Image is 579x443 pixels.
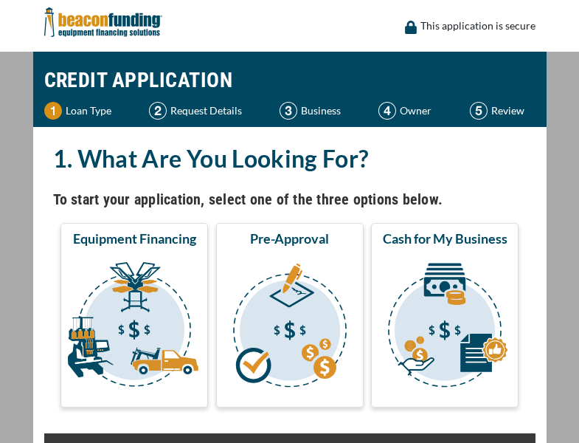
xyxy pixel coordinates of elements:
h4: To start your application, select one of the three options below. [53,187,527,212]
span: Equipment Financing [73,230,196,247]
img: Cash for My Business [374,253,516,401]
img: Pre-Approval [219,253,361,401]
span: Cash for My Business [383,230,507,247]
p: Request Details [170,102,242,120]
button: Pre-Approval [216,223,364,408]
img: Step 1 [44,102,62,120]
button: Cash for My Business [371,223,519,408]
h2: 1. What Are You Looking For? [53,142,527,176]
p: This application is secure [420,17,535,35]
img: Step 3 [280,102,297,120]
img: Step 4 [378,102,396,120]
img: Step 5 [470,102,488,120]
img: lock icon to convery security [405,21,417,34]
span: Pre-Approval [250,230,329,247]
img: Equipment Financing [63,253,205,401]
button: Equipment Financing [60,223,208,408]
p: Loan Type [66,102,111,120]
p: Owner [400,102,431,120]
p: Review [491,102,524,120]
p: Business [301,102,341,120]
h1: CREDIT APPLICATION [44,59,535,102]
img: Step 2 [149,102,167,120]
